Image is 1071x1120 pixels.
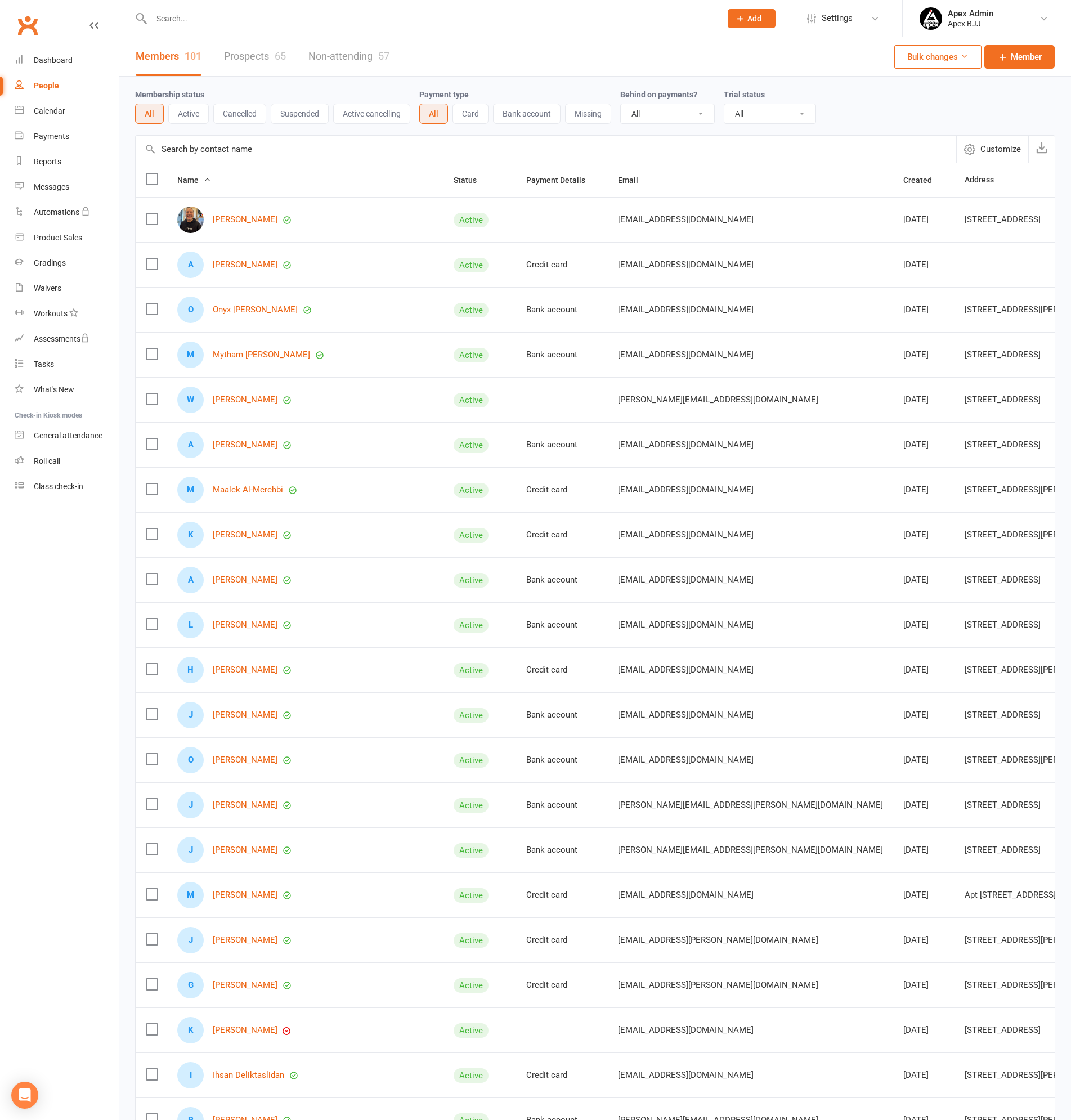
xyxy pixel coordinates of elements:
div: Onyx Blake [177,297,204,323]
span: [EMAIL_ADDRESS][DOMAIN_NAME] [618,254,754,275]
div: [DATE] [903,890,944,900]
div: Maalek [177,477,204,503]
a: [PERSON_NAME] [213,800,277,810]
a: Reports [15,149,119,174]
div: Tasks [34,360,54,369]
div: Active [454,798,489,813]
div: Bank account [526,845,598,855]
div: Active [454,663,489,678]
span: Created [903,176,944,185]
div: [DATE] [903,710,944,720]
span: [EMAIL_ADDRESS][DOMAIN_NAME] [618,884,754,906]
span: Email [618,176,651,185]
div: Mohamed [177,882,204,908]
span: [EMAIL_ADDRESS][PERSON_NAME][DOMAIN_NAME] [618,974,818,996]
div: Active [454,618,489,633]
a: Mytham [PERSON_NAME] [213,350,310,360]
div: Assessments [34,334,89,343]
label: Payment type [419,90,469,99]
div: Bank account [526,620,598,630]
span: [EMAIL_ADDRESS][DOMAIN_NAME] [618,1019,754,1041]
a: Automations [15,200,119,225]
div: Reports [34,157,61,166]
div: Active [454,528,489,543]
span: [EMAIL_ADDRESS][DOMAIN_NAME] [618,209,754,230]
button: Active cancelling [333,104,410,124]
div: 57 [378,50,389,62]
a: Gradings [15,250,119,276]
div: [DATE] [903,575,944,585]
span: [EMAIL_ADDRESS][DOMAIN_NAME] [618,299,754,320]
span: [PERSON_NAME][EMAIL_ADDRESS][DOMAIN_NAME] [618,389,818,410]
div: Active [454,1068,489,1083]
div: Open Intercom Messenger [11,1082,38,1109]
div: Product Sales [34,233,82,242]
div: Justin [177,702,204,728]
a: [PERSON_NAME] [213,1025,277,1035]
button: Status [454,173,489,187]
div: Credit card [526,1070,598,1080]
a: [PERSON_NAME] [213,755,277,765]
div: Active [454,978,489,993]
div: Bank account [526,305,598,315]
a: General attendance kiosk mode [15,423,119,449]
button: All [419,104,448,124]
a: [PERSON_NAME] [213,440,277,450]
div: [DATE] [903,485,944,495]
span: [EMAIL_ADDRESS][DOMAIN_NAME] [618,434,754,455]
label: Behind on payments? [620,90,697,99]
span: [EMAIL_ADDRESS][DOMAIN_NAME] [618,524,754,545]
div: Waivers [34,284,61,293]
a: Ihsan Deliktaslidan [213,1070,284,1080]
div: Calendar [34,106,65,115]
div: [DATE] [903,305,944,315]
div: Active [454,1023,489,1038]
div: [DATE] [903,1025,944,1035]
a: [PERSON_NAME] [213,395,277,405]
a: Product Sales [15,225,119,250]
div: Jordyn [177,927,204,953]
span: [PERSON_NAME][EMAIL_ADDRESS][PERSON_NAME][DOMAIN_NAME] [618,794,883,816]
div: Credit card [526,485,598,495]
div: [DATE] [903,845,944,855]
a: Assessments [15,326,119,352]
span: Settings [822,6,853,31]
span: [EMAIL_ADDRESS][DOMAIN_NAME] [618,749,754,770]
span: [EMAIL_ADDRESS][DOMAIN_NAME] [618,479,754,500]
div: Active [454,888,489,903]
img: Borhan [177,207,204,233]
div: Osama [177,747,204,773]
a: [PERSON_NAME] [213,620,277,630]
div: Active [454,258,489,272]
div: Luke [177,612,204,638]
a: [PERSON_NAME] [213,530,277,540]
div: Automations [34,208,79,217]
a: Roll call [15,449,119,474]
div: General attendance [34,431,102,440]
div: Abid [177,252,204,278]
span: Status [454,176,489,185]
button: Bulk changes [894,45,982,69]
a: Dashboard [15,48,119,73]
a: [PERSON_NAME] [213,890,277,900]
div: People [34,81,59,90]
a: Class kiosk mode [15,474,119,499]
a: Clubworx [14,11,42,39]
a: [PERSON_NAME] [213,215,277,225]
div: [DATE] [903,665,944,675]
a: Tasks [15,352,119,377]
div: Payments [34,132,69,141]
div: What's New [34,385,74,394]
div: 101 [185,50,201,62]
button: Active [168,104,209,124]
div: Active [454,933,489,948]
a: People [15,73,119,98]
a: Payments [15,124,119,149]
img: thumb_image1745496852.png [920,7,942,30]
a: Waivers [15,276,119,301]
button: Card [452,104,489,124]
div: Active [454,303,489,317]
div: Class check-in [34,482,83,491]
a: [PERSON_NAME] [213,935,277,945]
button: Suspended [271,104,329,124]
